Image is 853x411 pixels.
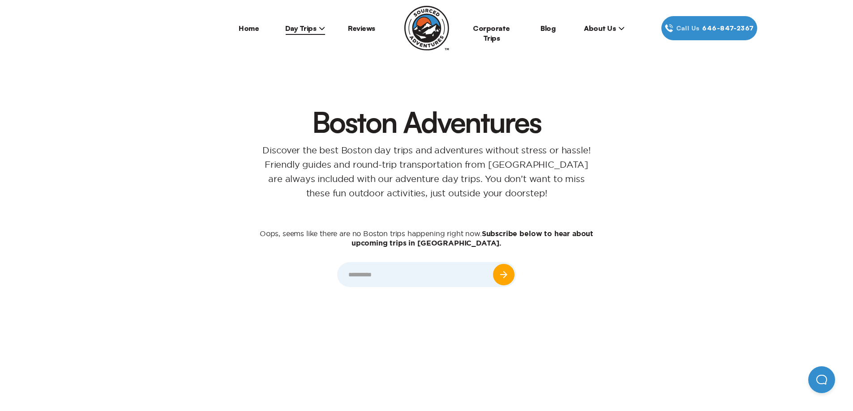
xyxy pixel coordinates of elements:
h1: Boston Adventures [99,107,754,136]
span: 646‍-847‍-2367 [702,23,754,33]
span: Call Us [673,23,703,33]
input: Submit [493,264,514,285]
span: Day Trips [285,24,326,33]
a: Blog [540,24,555,33]
a: Call Us646‍-847‍-2367 [661,16,757,40]
a: Corporate Trips [473,24,510,42]
img: Sourced Adventures company logo [404,6,449,51]
span: About Us [584,24,625,33]
a: Reviews [348,24,375,33]
p: Discover the best Boston day trips and adventures without stress or hassle! Friendly guides and r... [248,143,606,200]
a: Home [239,24,259,33]
iframe: Help Scout Beacon - Open [808,366,835,393]
p: Oops, seems like there are no Boston trips happening right now. [248,229,606,248]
